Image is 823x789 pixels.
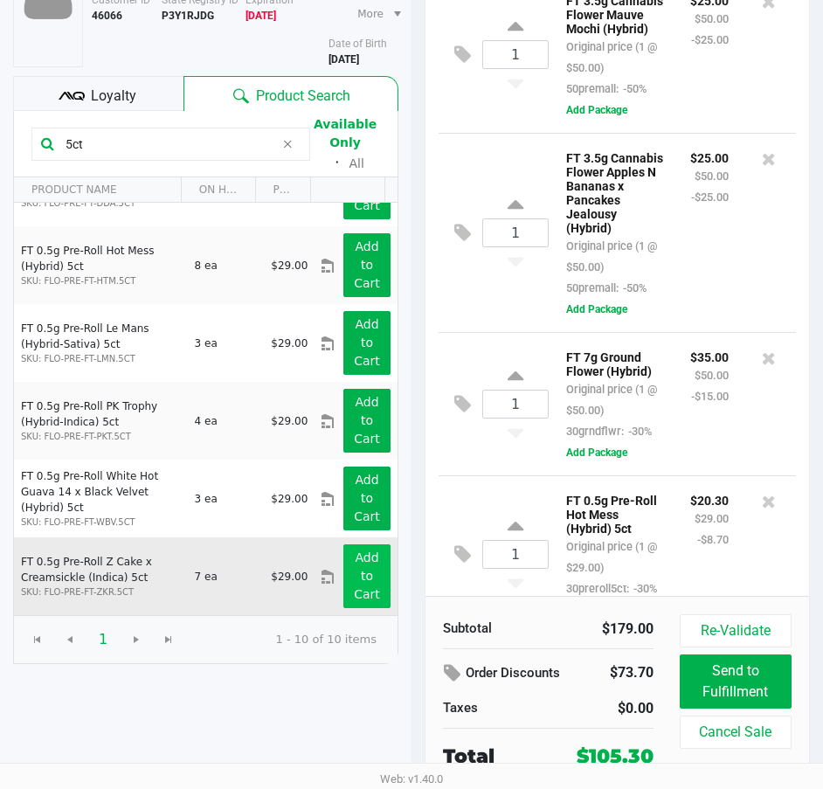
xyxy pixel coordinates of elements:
td: 4 ea [187,382,264,460]
button: Re-Validate [680,614,792,647]
span: Go to the first page [31,633,45,647]
button: Add to Cart [343,233,391,297]
td: 3 ea [187,304,264,382]
td: 8 ea [187,226,264,304]
kendo-pager-info: 1 - 10 of 10 items [199,631,377,648]
p: SKU: FLO-PRE-FT-DDA.5CT [21,197,180,210]
input: Scan or Search Products to Begin [59,131,274,157]
app-button-loader: Add to Cart [354,317,380,368]
span: -50% [619,281,647,294]
span: Go to the previous page [63,633,77,647]
p: SKU: FLO-PRE-FT-ZKR.5CT [21,585,180,599]
span: -30% [629,582,657,595]
small: -$15.00 [691,390,729,403]
small: 50premall: [566,82,647,95]
p: $25.00 [690,147,729,165]
span: $29.00 [271,337,308,350]
div: Taxes [443,698,536,718]
p: $20.30 [690,489,729,508]
span: Go to the previous page [53,623,86,656]
button: Add to Cart [343,389,391,453]
span: Web: v1.40.0 [380,772,443,786]
td: FT 0.5g Pre-Roll Z Cake x Creamsickle (Indica) 5ct [14,537,187,615]
th: ON HAND [181,177,255,203]
span: Product Search [256,86,350,107]
div: Data table [14,177,398,615]
p: SKU: FLO-PRE-FT-WBV.5CT [21,516,180,529]
small: $50.00 [695,369,729,382]
small: 30grndflwr: [566,425,652,438]
small: $29.00 [695,512,729,525]
div: Order Discounts [443,658,575,689]
p: SKU: FLO-PRE-FT-PKT.5CT [21,430,180,443]
p: FT 3.5g Cannabis Flower Apples N Bananas x Pancakes Jealousy (Hybrid) [566,147,664,235]
b: P3Y1RJDG [162,10,214,22]
div: Total [443,742,550,771]
span: $29.00 [271,415,308,427]
span: Go to the next page [129,633,143,647]
small: Original price (1 @ $29.00) [566,540,657,574]
td: FT 0.5g Pre-Roll Hot Mess (Hybrid) 5ct [14,226,187,304]
span: -30% [624,425,652,438]
div: $105.30 [577,742,654,771]
small: Original price (1 @ $50.00) [566,239,657,273]
small: $50.00 [695,12,729,25]
small: -$25.00 [691,33,729,46]
span: ᛫ [326,155,349,171]
button: Add Package [566,445,627,460]
span: $29.00 [271,493,308,505]
span: $29.00 [271,571,308,583]
button: All [349,155,363,173]
span: Loyalty [91,86,136,107]
b: Medical card expired [246,10,276,22]
p: SKU: FLO-PRE-FT-LMN.5CT [21,352,180,365]
app-button-loader: Add to Cart [354,239,380,290]
p: FT 7g Ground Flower (Hybrid) [566,346,664,378]
button: Send to Fulfillment [680,654,792,709]
app-button-loader: Add to Cart [354,550,380,601]
span: Go to the next page [120,623,153,656]
button: Add to Cart [343,467,391,530]
small: -$8.70 [697,533,729,546]
span: -50% [619,82,647,95]
span: Go to the first page [21,623,54,656]
div: $0.00 [562,698,654,719]
button: Add Package [566,102,627,118]
small: -$25.00 [691,190,729,204]
div: Subtotal [443,619,536,639]
app-button-loader: Add to Cart [354,473,380,523]
b: 46066 [92,10,122,22]
span: Page 1 [86,623,120,656]
p: $35.00 [690,346,729,364]
button: Add to Cart [343,544,391,608]
app-button-loader: Add to Cart [354,395,380,446]
small: Original price (1 @ $50.00) [566,383,657,417]
button: Add to Cart [343,311,391,375]
td: 3 ea [187,460,264,537]
td: FT 0.5g Pre-Roll PK Trophy (Hybrid-Indica) 5ct [14,382,187,460]
td: 7 ea [187,537,264,615]
b: [DATE] [329,53,359,66]
p: SKU: FLO-PRE-FT-HTM.5CT [21,274,180,287]
small: 30preroll5ct: [566,582,657,595]
div: $179.00 [562,619,654,640]
small: 50premall: [566,281,647,294]
span: $29.00 [271,260,308,272]
small: $50.00 [695,170,729,183]
button: Cancel Sale [680,716,792,749]
button: Add Package [566,301,627,317]
p: FT 0.5g Pre-Roll Hot Mess (Hybrid) 5ct [566,489,664,536]
td: FT 0.5g Pre-Roll Le Mans (Hybrid-Sativa) 5ct [14,304,187,382]
span: Date of Birth [329,38,387,50]
span: More [357,6,384,22]
th: PRICE [255,177,311,203]
td: FT 0.5g Pre-Roll White Hot Guava 14 x Black Velvet (Hybrid) 5ct [14,460,187,537]
small: Original price (1 @ $50.00) [566,40,657,74]
span: Go to the last page [152,623,185,656]
th: PRODUCT NAME [14,177,181,203]
div: $73.70 [601,658,654,688]
span: Go to the last page [162,633,176,647]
